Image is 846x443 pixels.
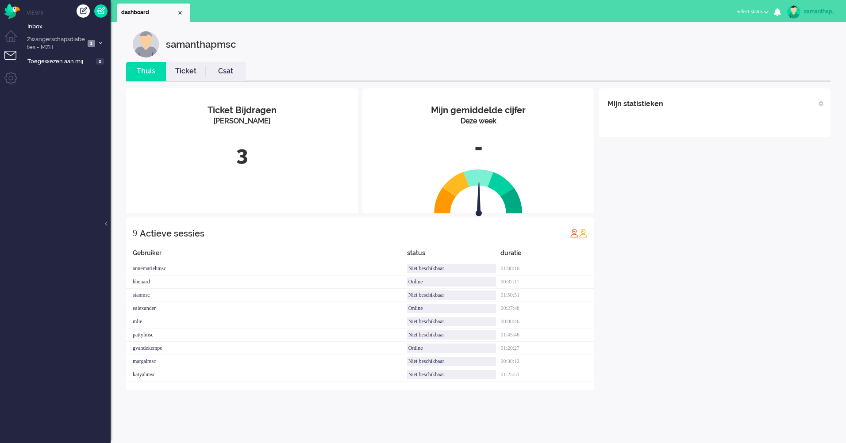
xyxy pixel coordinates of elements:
div: mlie [126,315,407,328]
div: 01:25:51 [500,368,594,382]
div: Actieve sessies [140,225,204,242]
div: - [369,133,588,162]
li: Thuis [126,62,166,81]
div: samanthapmsc [166,31,236,57]
li: Csat [206,62,246,81]
div: 01:08:16 [500,262,594,275]
a: Omnidesk [4,6,20,12]
div: 3 [133,140,351,169]
a: Toegewezen aan mij 0 [26,56,111,66]
li: Ticket [166,62,206,81]
span: Toegewezen aan mij [27,57,93,66]
span: Inbox [27,23,111,31]
div: Mijn gemiddelde cijfer [369,104,588,117]
img: avatar [787,5,800,19]
div: 01:50:51 [500,289,594,302]
span: 1 [88,40,95,47]
div: Gebruiker [126,248,407,262]
img: profile_orange.svg [579,229,588,237]
a: Inbox [26,21,111,31]
img: customer.svg [133,31,159,57]
div: Online [407,277,496,286]
div: 00:37:11 [500,275,594,289]
div: pattylmsc [126,328,407,342]
div: Niet beschikbaar [407,330,496,340]
span: Select status [736,8,763,15]
li: Tickets menu [4,51,24,71]
div: gvandekempe [126,342,407,355]
div: Creëer ticket [77,4,90,18]
div: annemariehmsc [126,262,407,275]
span: dashboard [121,9,177,16]
div: Close tab [177,9,184,16]
div: hbenard [126,275,407,289]
div: Niet beschikbaar [407,264,496,273]
div: Niet beschikbaar [407,357,496,366]
div: stanmsc [126,289,407,302]
li: Admin menu [4,72,24,92]
div: [PERSON_NAME] [133,116,351,126]
div: Mijn statistieken [608,95,663,113]
span: 0 [96,58,104,65]
div: 00:30:12 [500,355,594,368]
div: 01:45:46 [500,328,594,342]
img: flow_omnibird.svg [4,4,20,19]
li: Views [27,9,111,16]
div: margalmsc [126,355,407,368]
li: Select status [731,3,774,22]
a: Thuis [126,66,166,76]
div: 00:00:46 [500,315,594,328]
img: profile_red.svg [570,229,579,237]
div: duratie [500,248,594,262]
li: Dashboard menu [4,30,24,50]
div: 00:27:48 [500,302,594,315]
a: Ticket [166,66,206,76]
div: Niet beschikbaar [407,290,496,300]
img: arrow.svg [460,180,498,218]
img: semi_circle.svg [434,169,523,214]
div: Deze week [369,116,588,126]
div: Online [407,344,496,353]
div: ealexander [126,302,407,315]
div: 9 [133,224,137,242]
div: 01:20:27 [500,342,594,355]
div: Niet beschikbaar [407,317,496,326]
div: samanthapmsc [804,7,837,16]
div: status [407,248,501,262]
div: katyahmsc [126,368,407,382]
li: Dashboard [117,4,190,22]
div: Ticket Bijdragen [133,104,351,117]
a: samanthapmsc [785,5,837,19]
div: Niet beschikbaar [407,370,496,379]
button: Select status [731,5,774,18]
span: Zwangerschapsdiabetes - MZH [26,35,85,52]
div: Online [407,304,496,313]
a: Quick Ticket [94,4,108,18]
a: Csat [206,66,246,76]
